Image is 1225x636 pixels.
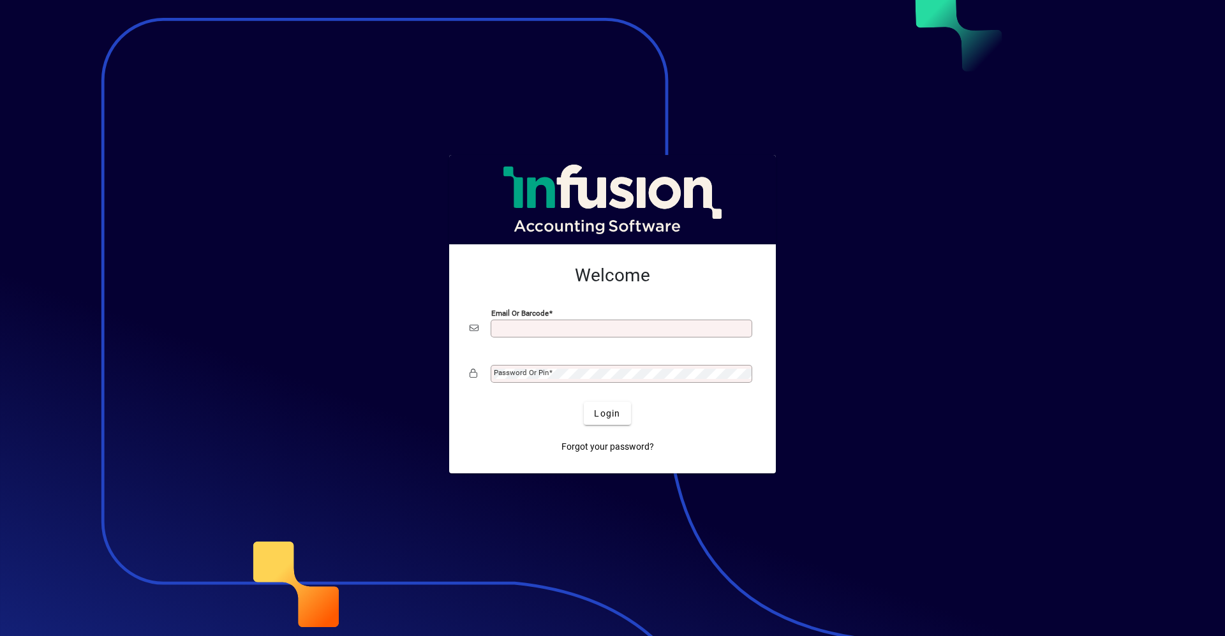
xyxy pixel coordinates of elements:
[594,407,620,420] span: Login
[494,368,549,377] mat-label: Password or Pin
[584,402,630,425] button: Login
[556,435,659,458] a: Forgot your password?
[491,309,549,318] mat-label: Email or Barcode
[470,265,755,286] h2: Welcome
[561,440,654,454] span: Forgot your password?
